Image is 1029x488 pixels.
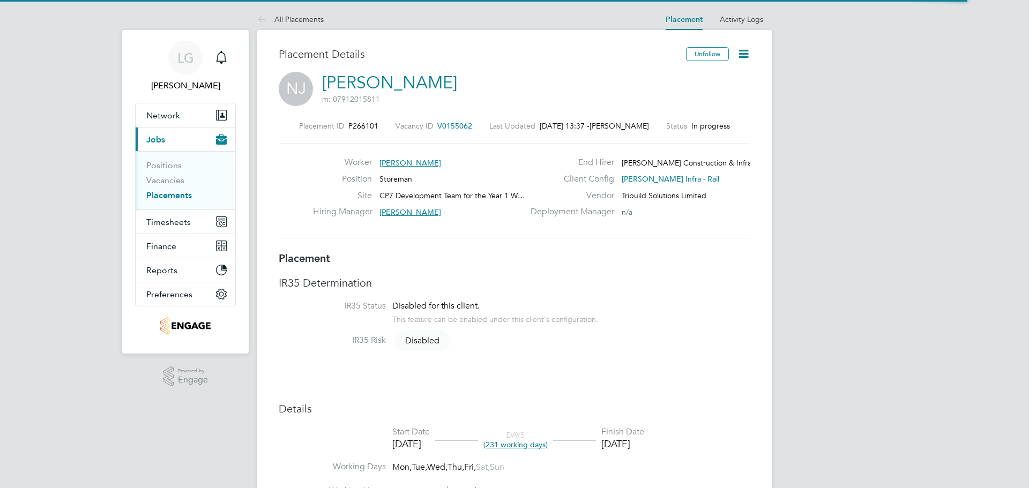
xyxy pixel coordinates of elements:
[489,121,535,131] label: Last Updated
[483,440,548,449] span: (231 working days)
[136,151,235,209] div: Jobs
[299,121,344,131] label: Placement ID
[524,174,614,185] label: Client Config
[136,258,235,282] button: Reports
[146,175,184,185] a: Vacancies
[279,252,330,265] b: Placement
[490,462,504,472] span: Sun
[622,158,765,168] span: [PERSON_NAME] Construction & Infrast…
[427,462,448,472] span: Wed,
[146,265,177,275] span: Reports
[392,301,480,311] span: Disabled for this client.
[396,121,433,131] label: Vacancy ID
[464,462,476,472] span: Fri,
[524,206,614,217] label: Deployment Manager
[146,289,192,299] span: Preferences
[379,158,441,168] span: [PERSON_NAME]
[279,72,313,106] span: NJ
[448,462,464,472] span: Thu,
[122,30,249,354] nav: Main navigation
[135,317,236,334] a: Go to home page
[257,14,324,24] a: All Placements
[601,426,644,438] div: Finish Date
[666,15,703,24] a: Placement
[379,174,412,184] span: Storeman
[160,317,210,334] img: tribuildsolutions-logo-retina.png
[524,190,614,201] label: Vendor
[146,134,165,145] span: Jobs
[163,366,208,387] a: Powered byEngage
[412,462,427,472] span: Tue,
[146,217,191,227] span: Timesheets
[476,462,490,472] span: Sat,
[478,430,553,449] div: DAYS
[313,174,372,185] label: Position
[146,110,180,121] span: Network
[691,121,730,131] span: In progress
[146,190,192,200] a: Placements
[392,438,430,450] div: [DATE]
[136,127,235,151] button: Jobs
[590,121,649,131] span: [PERSON_NAME]
[437,121,472,131] span: V0155062
[686,47,729,61] button: Unfollow
[392,312,598,324] div: This feature can be enabled under this client's configuration.
[322,94,380,104] span: m: 07912015811
[136,103,235,127] button: Network
[178,376,208,385] span: Engage
[279,335,386,346] label: IR35 Risk
[666,121,687,131] label: Status
[136,282,235,306] button: Preferences
[177,51,194,65] span: LG
[135,79,236,92] span: Lee Garrity
[135,41,236,92] a: LG[PERSON_NAME]
[313,190,372,201] label: Site
[279,402,750,416] h3: Details
[322,72,457,93] a: [PERSON_NAME]
[720,14,763,24] a: Activity Logs
[279,461,386,472] label: Working Days
[379,207,441,217] span: [PERSON_NAME]
[146,241,176,251] span: Finance
[392,462,412,472] span: Mon,
[379,191,525,200] span: CP7 Development Team for the Year 1 W…
[279,301,386,312] label: IR35 Status
[178,366,208,376] span: Powered by
[524,157,614,168] label: End Hirer
[136,234,235,258] button: Finance
[279,47,678,61] h3: Placement Details
[622,191,706,200] span: Tribuild Solutions Limited
[622,207,632,217] span: n/a
[540,121,590,131] span: [DATE] 13:37 -
[313,206,372,217] label: Hiring Manager
[313,157,372,168] label: Worker
[348,121,378,131] span: P266101
[601,438,644,450] div: [DATE]
[146,160,182,170] a: Positions
[136,210,235,234] button: Timesheets
[622,174,719,184] span: [PERSON_NAME] Infra - Rail
[392,426,430,438] div: Start Date
[394,330,450,351] span: Disabled
[279,276,750,290] h3: IR35 Determination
